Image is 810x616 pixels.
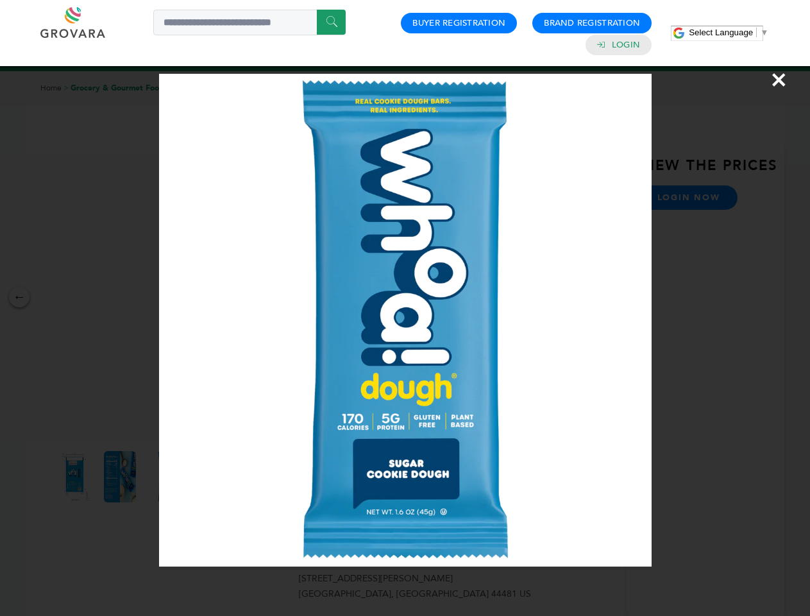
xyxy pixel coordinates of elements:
[756,28,757,37] span: ​
[689,28,753,37] span: Select Language
[612,39,640,51] a: Login
[153,10,346,35] input: Search a product or brand...
[689,28,768,37] a: Select Language​
[159,74,652,567] img: Image Preview
[544,17,640,29] a: Brand Registration
[412,17,505,29] a: Buyer Registration
[770,62,788,98] span: ×
[760,28,768,37] span: ▼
